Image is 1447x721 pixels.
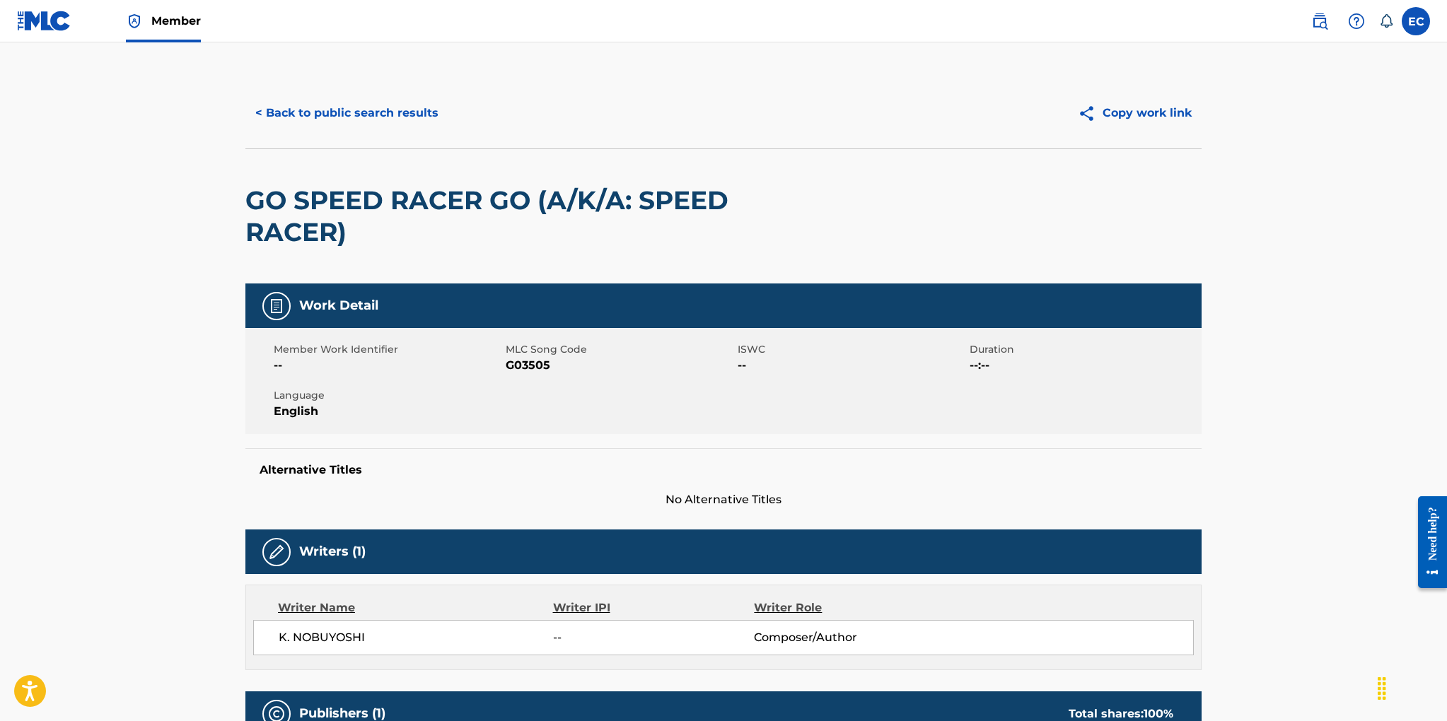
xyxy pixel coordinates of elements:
span: -- [274,357,502,374]
span: MLC Song Code [506,342,734,357]
div: Drag [1371,667,1393,710]
div: Writer Role [754,599,937,616]
span: K. NOBUYOSHI [279,629,553,646]
span: Duration [970,342,1198,357]
img: Writers [268,544,285,561]
a: Public Search [1306,7,1334,35]
img: Work Detail [268,298,285,315]
div: Writer IPI [553,599,755,616]
h5: Writers (1) [299,544,366,560]
img: MLC Logo [17,11,71,31]
span: No Alternative Titles [245,491,1202,508]
iframe: Resource Center [1407,486,1447,599]
span: --:-- [970,357,1198,374]
span: 100 % [1144,707,1173,720]
span: -- [553,629,754,646]
h5: Alternative Titles [260,463,1187,477]
span: -- [738,357,966,374]
img: Top Rightsholder [126,13,143,30]
span: ISWC [738,342,966,357]
div: Notifications [1379,14,1393,28]
span: Member Work Identifier [274,342,502,357]
img: Copy work link [1078,105,1103,122]
button: Copy work link [1068,95,1202,131]
span: G03505 [506,357,734,374]
button: < Back to public search results [245,95,448,131]
h2: GO SPEED RACER GO (A/K/A: SPEED RACER) [245,184,819,248]
span: Composer/Author [754,629,937,646]
div: User Menu [1402,7,1430,35]
div: Help [1342,7,1371,35]
img: help [1348,13,1365,30]
span: Language [274,388,502,403]
span: English [274,403,502,420]
span: Member [151,13,201,29]
div: Writer Name [278,599,553,616]
h5: Work Detail [299,298,378,314]
iframe: Chat Widget [1376,653,1447,721]
img: search [1311,13,1328,30]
